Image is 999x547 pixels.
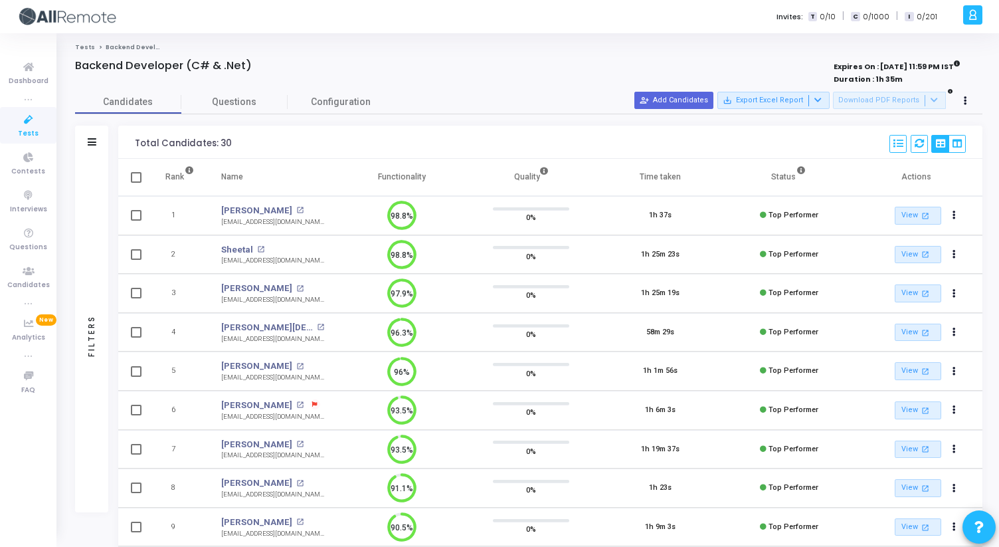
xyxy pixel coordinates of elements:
[649,210,672,221] div: 1h 37s
[221,334,324,344] div: [EMAIL_ADDRESS][DOMAIN_NAME]
[337,159,466,196] th: Functionality
[834,58,960,72] strong: Expires On : [DATE] 11:59 PM IST
[296,480,304,487] mat-icon: open_in_new
[296,518,304,526] mat-icon: open_in_new
[526,328,536,341] span: 0%
[17,3,116,30] img: logo
[221,451,324,461] div: [EMAIL_ADDRESS][DOMAIN_NAME]
[221,477,292,490] a: [PERSON_NAME]
[221,256,324,266] div: [EMAIL_ADDRESS][DOMAIN_NAME]
[895,324,941,342] a: View
[896,9,898,23] span: |
[296,363,304,370] mat-icon: open_in_new
[75,43,95,51] a: Tests
[842,9,844,23] span: |
[221,412,324,422] div: [EMAIL_ADDRESS][DOMAIN_NAME]
[12,332,45,344] span: Analytics
[221,360,292,373] a: [PERSON_NAME]
[920,522,931,533] mat-icon: open_in_new
[920,249,931,260] mat-icon: open_in_new
[221,295,324,305] div: [EMAIL_ADDRESS][DOMAIN_NAME]
[920,288,931,299] mat-icon: open_in_new
[296,401,304,409] mat-icon: open_in_new
[151,430,208,469] td: 7
[221,516,292,529] a: [PERSON_NAME]
[769,366,818,375] span: Top Performer
[526,366,536,380] span: 0%
[641,288,680,299] div: 1h 25m 19s
[135,138,232,149] div: Total Candidates: 30
[895,401,941,419] a: View
[221,217,324,227] div: [EMAIL_ADDRESS][DOMAIN_NAME]
[221,490,324,500] div: [EMAIL_ADDRESS][DOMAIN_NAME]
[640,169,681,184] div: Time taken
[646,327,674,338] div: 58m 29s
[920,483,931,494] mat-icon: open_in_new
[151,159,208,196] th: Rank
[945,440,963,459] button: Actions
[920,443,931,455] mat-icon: open_in_new
[769,288,818,297] span: Top Performer
[151,391,208,430] td: 6
[895,246,941,264] a: View
[945,207,963,225] button: Actions
[769,445,818,453] span: Top Performer
[221,373,324,383] div: [EMAIL_ADDRESS][DOMAIN_NAME]
[920,405,931,416] mat-icon: open_in_new
[895,479,941,497] a: View
[221,169,243,184] div: Name
[833,92,946,109] button: Download PDF Reports
[526,211,536,224] span: 0%
[311,95,371,109] span: Configuration
[221,438,292,451] a: [PERSON_NAME]
[526,249,536,263] span: 0%
[221,243,253,257] a: Sheetal
[221,529,324,539] div: [EMAIL_ADDRESS][DOMAIN_NAME]
[151,313,208,352] td: 4
[21,385,35,396] span: FAQ
[863,11,889,23] span: 0/1000
[106,43,211,51] span: Backend Developer (C# & .Net)
[36,314,56,326] span: New
[920,366,931,377] mat-icon: open_in_new
[11,166,45,177] span: Contests
[526,522,536,536] span: 0%
[820,11,836,23] span: 0/10
[296,207,304,214] mat-icon: open_in_new
[221,204,292,217] a: [PERSON_NAME]
[466,159,595,196] th: Quality
[181,95,288,109] span: Questions
[920,210,931,221] mat-icon: open_in_new
[895,207,941,225] a: View
[834,74,903,84] strong: Duration : 1h 35m
[9,242,47,253] span: Questions
[769,522,818,531] span: Top Performer
[7,280,50,291] span: Candidates
[769,211,818,219] span: Top Performer
[649,483,672,494] div: 1h 23s
[151,235,208,274] td: 2
[634,92,713,109] button: Add Candidates
[945,245,963,264] button: Actions
[769,328,818,336] span: Top Performer
[851,12,860,22] span: C
[221,399,292,412] a: [PERSON_NAME]
[945,323,963,342] button: Actions
[905,12,913,22] span: I
[643,366,678,377] div: 1h 1m 56s
[296,441,304,448] mat-icon: open_in_new
[725,159,854,196] th: Status
[86,263,98,409] div: Filters
[645,405,676,416] div: 1h 6m 3s
[75,59,252,72] h4: Backend Developer (C# & .Net)
[931,135,966,153] div: View Options
[526,483,536,496] span: 0%
[945,401,963,420] button: Actions
[75,43,982,52] nav: breadcrumb
[640,96,649,105] mat-icon: person_add_alt
[151,469,208,508] td: 8
[526,405,536,419] span: 0%
[854,159,982,196] th: Actions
